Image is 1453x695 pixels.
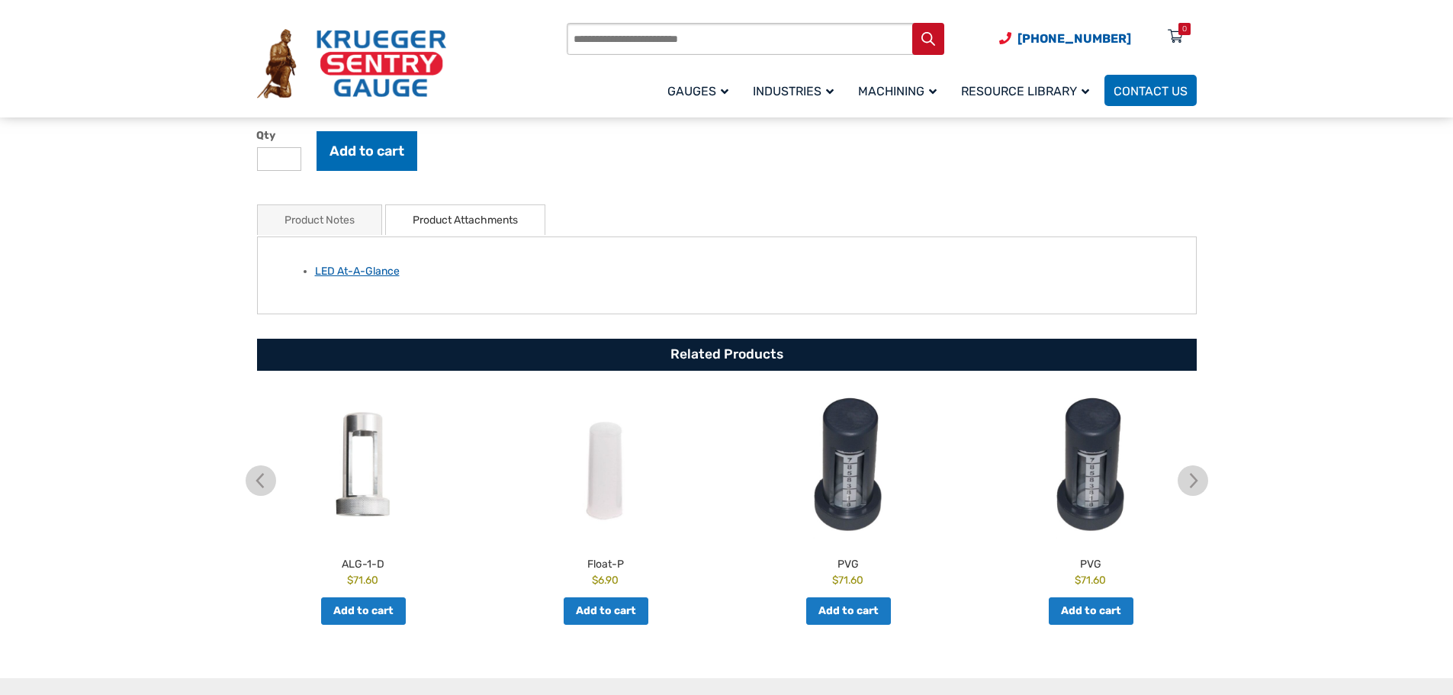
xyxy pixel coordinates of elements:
[1049,597,1133,625] a: Add to cart: “PVG”
[1104,75,1197,106] a: Contact Us
[592,574,619,586] bdi: 6.90
[1182,23,1187,35] div: 0
[246,394,481,539] img: ALG-OF
[592,574,598,586] span: $
[315,265,400,278] a: LED At-A-Glance
[973,394,1208,588] a: PVG $71.60
[317,131,417,171] button: Add to cart
[658,72,744,108] a: Gauges
[246,394,481,588] a: ALG-1-D $71.60
[246,465,276,496] img: chevron-left.svg
[832,574,863,586] bdi: 71.60
[731,394,966,539] img: PVG
[257,147,301,171] input: Product quantity
[1178,465,1208,496] img: chevron-right.svg
[1075,574,1106,586] bdi: 71.60
[1114,84,1188,98] span: Contact Us
[257,29,446,99] img: Krueger Sentry Gauge
[806,597,891,625] a: Add to cart: “PVG”
[488,394,723,588] a: Float-P $6.90
[952,72,1104,108] a: Resource Library
[488,394,723,539] img: Float-P
[347,574,378,586] bdi: 71.60
[257,339,1197,371] h2: Related Products
[246,551,481,572] h2: ALG-1-D
[488,551,723,572] h2: Float-P
[321,597,406,625] a: Add to cart: “ALG-1-D”
[667,84,728,98] span: Gauges
[731,394,966,588] a: PVG $71.60
[973,551,1208,572] h2: PVG
[564,597,648,625] a: Add to cart: “Float-P”
[1075,574,1081,586] span: $
[849,72,952,108] a: Machining
[858,84,937,98] span: Machining
[744,72,849,108] a: Industries
[999,29,1131,48] a: Phone Number (920) 434-8860
[753,84,834,98] span: Industries
[1017,31,1131,46] span: [PHONE_NUMBER]
[973,394,1208,539] img: PVG
[413,205,518,235] a: Product Attachments
[961,84,1089,98] span: Resource Library
[347,574,353,586] span: $
[731,551,966,572] h2: PVG
[832,574,838,586] span: $
[284,205,355,235] a: Product Notes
